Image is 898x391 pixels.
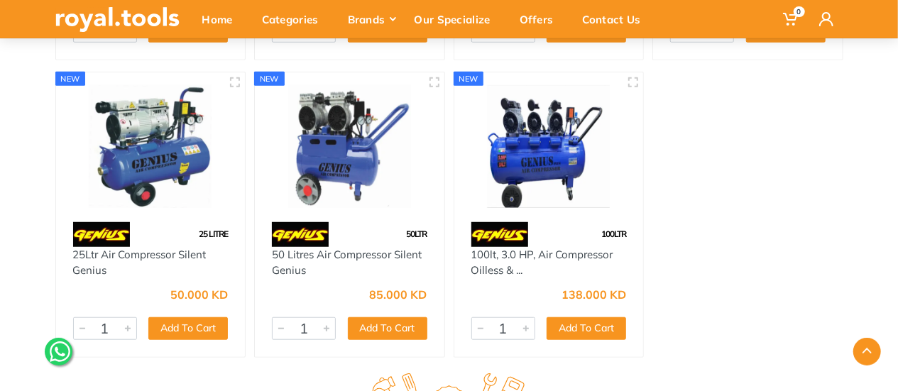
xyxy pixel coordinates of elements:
[348,317,427,340] button: Add To Cart
[562,289,626,300] div: 138.000 KD
[601,228,626,239] span: 100LTR
[471,222,528,247] img: 98.webp
[370,289,427,300] div: 85.000 KD
[170,289,228,300] div: 50.000 KD
[794,6,805,17] span: 0
[405,4,510,34] div: Our Specialize
[467,85,631,208] img: Royal Tools - 100lt, 3.0 HP, Air Compressor Oilless & Silent, Single Phase With Oil-Water Separat...
[272,222,329,247] img: 98.webp
[192,4,252,34] div: Home
[407,228,427,239] span: 50LTR
[199,228,228,239] span: 25 LITRE
[148,317,228,340] button: Add To Cart
[268,85,432,208] img: Royal Tools - 50 Litres Air Compressor Silent Genius
[73,222,130,247] img: 98.webp
[73,248,207,277] a: 25Ltr Air Compressor Silent Genius
[252,4,338,34] div: Categories
[471,248,613,277] a: 100lt, 3.0 HP, Air Compressor Oilless & ...
[338,4,405,34] div: Brands
[547,317,626,340] button: Add To Cart
[272,248,422,277] a: 50 Litres Air Compressor Silent Genius
[69,85,233,208] img: Royal Tools - 25Ltr Air Compressor Silent Genius
[510,4,573,34] div: Offers
[454,72,484,86] div: new
[254,72,285,86] div: new
[55,7,180,32] img: royal.tools Logo
[55,72,86,86] div: new
[573,4,660,34] div: Contact Us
